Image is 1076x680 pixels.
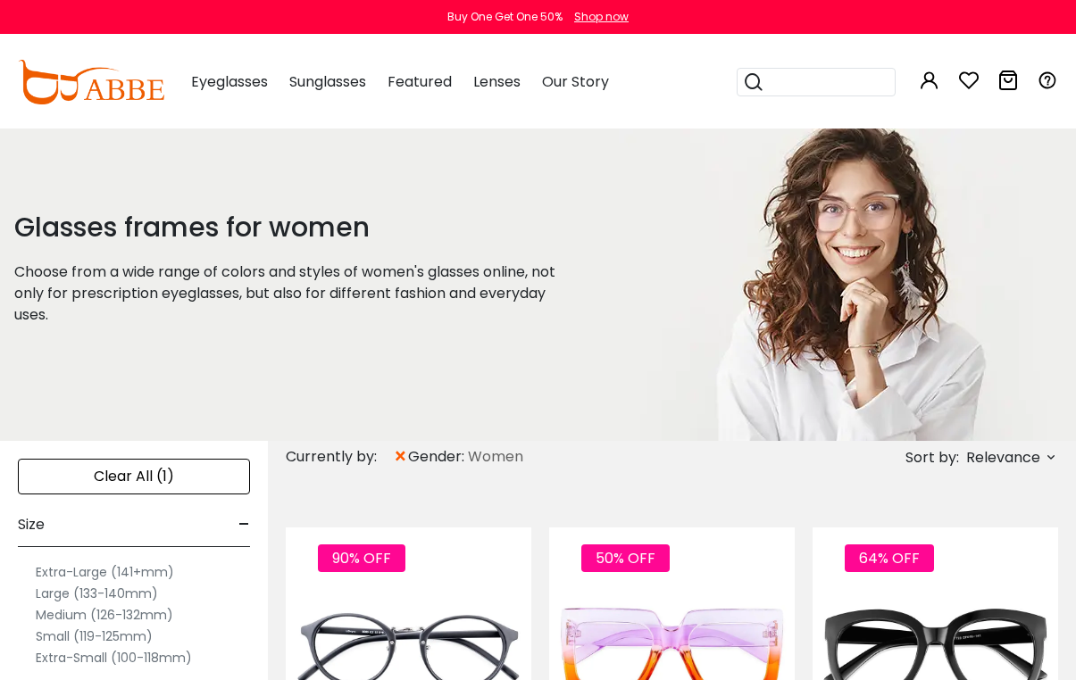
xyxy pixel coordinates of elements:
[36,626,153,647] label: Small (119-125mm)
[574,9,629,25] div: Shop now
[473,71,521,92] span: Lenses
[905,447,959,468] span: Sort by:
[408,446,468,468] span: gender:
[581,544,670,572] span: 50% OFF
[565,9,629,24] a: Shop now
[14,211,574,244] h1: Glasses frames for women
[318,544,405,572] span: 90% OFF
[393,441,408,473] span: ×
[36,604,173,626] label: Medium (126-132mm)
[238,503,250,546] span: -
[18,503,45,546] span: Size
[18,60,164,104] img: abbeglasses.com
[289,71,366,92] span: Sunglasses
[447,9,563,25] div: Buy One Get One 50%
[619,129,1072,441] img: glasses frames for women
[36,647,192,668] label: Extra-Small (100-118mm)
[966,442,1040,474] span: Relevance
[36,583,158,604] label: Large (133-140mm)
[18,459,250,494] div: Clear All (1)
[845,544,934,572] span: 64% OFF
[36,561,174,583] label: Extra-Large (141+mm)
[468,446,523,468] span: Women
[286,441,393,473] div: Currently by:
[542,71,609,92] span: Our Story
[14,261,574,326] p: Choose from a wide range of colors and styles of women's glasses online, not only for prescriptio...
[388,71,452,92] span: Featured
[191,71,268,92] span: Eyeglasses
